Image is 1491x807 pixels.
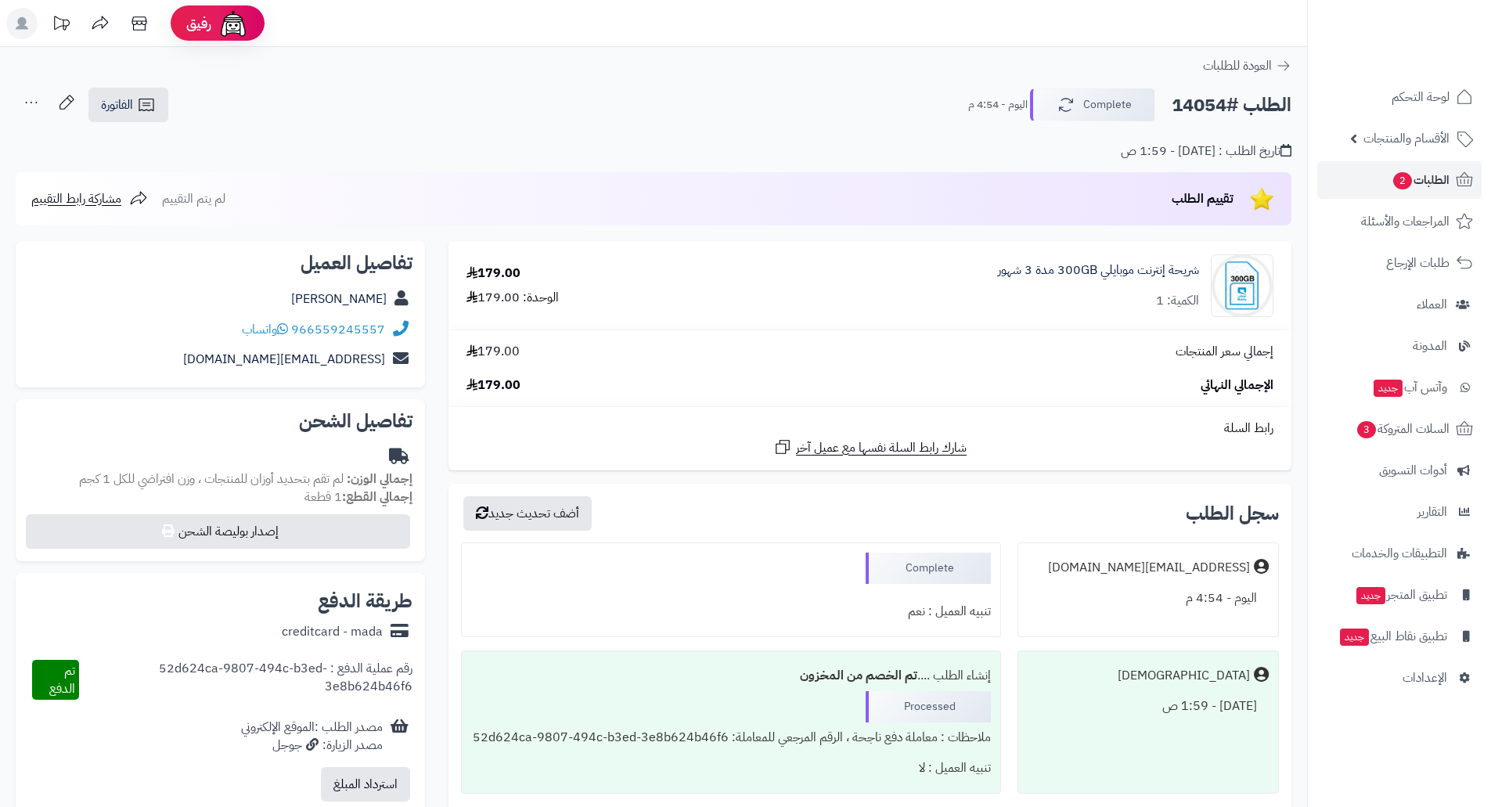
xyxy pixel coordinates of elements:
[26,514,410,549] button: إصدار بوليصة الشحن
[1317,618,1482,655] a: تطبيق نقاط البيعجديد
[1172,89,1291,121] h2: الطلب #14054
[1413,335,1447,357] span: المدونة
[1317,493,1482,531] a: التقارير
[1355,584,1447,606] span: تطبيق المتجر
[1372,376,1447,398] span: وآتس آب
[866,553,991,584] div: Complete
[342,488,412,506] strong: إجمالي القطع:
[1340,629,1369,646] span: جديد
[1121,142,1291,160] div: تاريخ الطلب : [DATE] - 1:59 ص
[968,97,1028,113] small: اليوم - 4:54 م
[1203,56,1272,75] span: العودة للطلبات
[455,420,1285,438] div: رابط السلة
[1356,418,1450,440] span: السلات المتروكة
[186,14,211,33] span: رفيق
[1393,172,1412,189] span: 2
[347,470,412,488] strong: إجمالي الوزن:
[31,189,148,208] a: مشاركة رابط التقييم
[1392,169,1450,191] span: الطلبات
[1201,376,1273,394] span: الإجمالي النهائي
[998,261,1199,279] a: شريحة إنترنت موبايلي 300GB مدة 3 شهور
[1317,286,1482,323] a: العملاء
[28,412,412,431] h2: تفاصيل الشحن
[1392,86,1450,108] span: لوحة التحكم
[1176,343,1273,361] span: إجمالي سعر المنتجات
[1028,583,1269,614] div: اليوم - 4:54 م
[242,320,288,339] a: واتساب
[1317,78,1482,116] a: لوحة التحكم
[800,666,917,685] b: تم الخصم من المخزون
[1203,56,1291,75] a: العودة للطلبات
[79,660,412,701] div: رقم عملية الدفع : 52d624ca-9807-494c-b3ed-3e8b624b46f6
[471,753,990,784] div: تنبيه العميل : لا
[218,8,249,39] img: ai-face.png
[773,438,967,457] a: شارك رابط السلة نفسها مع عميل آخر
[291,290,387,308] a: [PERSON_NAME]
[1417,294,1447,315] span: العملاء
[471,661,990,691] div: إنشاء الطلب ....
[1317,535,1482,572] a: التطبيقات والخدمات
[1352,542,1447,564] span: التطبيقات والخدمات
[49,661,75,698] span: تم الدفع
[1374,380,1403,397] span: جديد
[1317,452,1482,489] a: أدوات التسويق
[471,722,990,753] div: ملاحظات : معاملة دفع ناجحة ، الرقم المرجعي للمعاملة: 52d624ca-9807-494c-b3ed-3e8b624b46f6
[796,439,967,457] span: شارك رابط السلة نفسها مع عميل آخر
[1357,421,1376,438] span: 3
[304,488,412,506] small: 1 قطعة
[466,376,520,394] span: 179.00
[1386,252,1450,274] span: طلبات الإرجاع
[1338,625,1447,647] span: تطبيق نقاط البيع
[183,350,385,369] a: [EMAIL_ADDRESS][DOMAIN_NAME]
[1317,410,1482,448] a: السلات المتروكة3
[241,737,383,755] div: مصدر الزيارة: جوجل
[1317,576,1482,614] a: تطبيق المتجرجديد
[1417,501,1447,523] span: التقارير
[1379,459,1447,481] span: أدوات التسويق
[101,95,133,114] span: الفاتورة
[318,592,412,611] h2: طريقة الدفع
[471,596,990,627] div: تنبيه العميل : نعم
[466,343,520,361] span: 179.00
[1363,128,1450,150] span: الأقسام والمنتجات
[1030,88,1155,121] button: Complete
[466,289,559,307] div: الوحدة: 179.00
[79,470,344,488] span: لم تقم بتحديد أوزان للمنتجات ، وزن افتراضي للكل 1 كجم
[1317,659,1482,697] a: الإعدادات
[1317,203,1482,240] a: المراجعات والأسئلة
[1317,369,1482,406] a: وآتس آبجديد
[463,496,592,531] button: أضف تحديث جديد
[1403,667,1447,689] span: الإعدادات
[1361,211,1450,232] span: المراجعات والأسئلة
[1356,587,1385,604] span: جديد
[1317,244,1482,282] a: طلبات الإرجاع
[1172,189,1233,208] span: تقييم الطلب
[866,691,991,722] div: Processed
[31,189,121,208] span: مشاركة رابط التقييم
[291,320,385,339] a: 966559245557
[1028,691,1269,722] div: [DATE] - 1:59 ص
[88,88,168,122] a: الفاتورة
[1156,292,1199,310] div: الكمية: 1
[1385,41,1476,74] img: logo-2.png
[1118,667,1250,685] div: [DEMOGRAPHIC_DATA]
[1048,559,1250,577] div: [EMAIL_ADDRESS][DOMAIN_NAME]
[321,767,410,802] button: استرداد المبلغ
[41,8,81,43] a: تحديثات المنصة
[1317,327,1482,365] a: المدونة
[1186,504,1279,523] h3: سجل الطلب
[466,265,520,283] div: 179.00
[162,189,225,208] span: لم يتم التقييم
[241,719,383,755] div: مصدر الطلب :الموقع الإلكتروني
[28,254,412,272] h2: تفاصيل العميل
[1212,254,1273,317] img: EC3FB749-DA9E-40D1-930B-5E6DB60526A2-90x90.jpeg
[282,623,383,641] div: creditcard - mada
[1317,161,1482,199] a: الطلبات2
